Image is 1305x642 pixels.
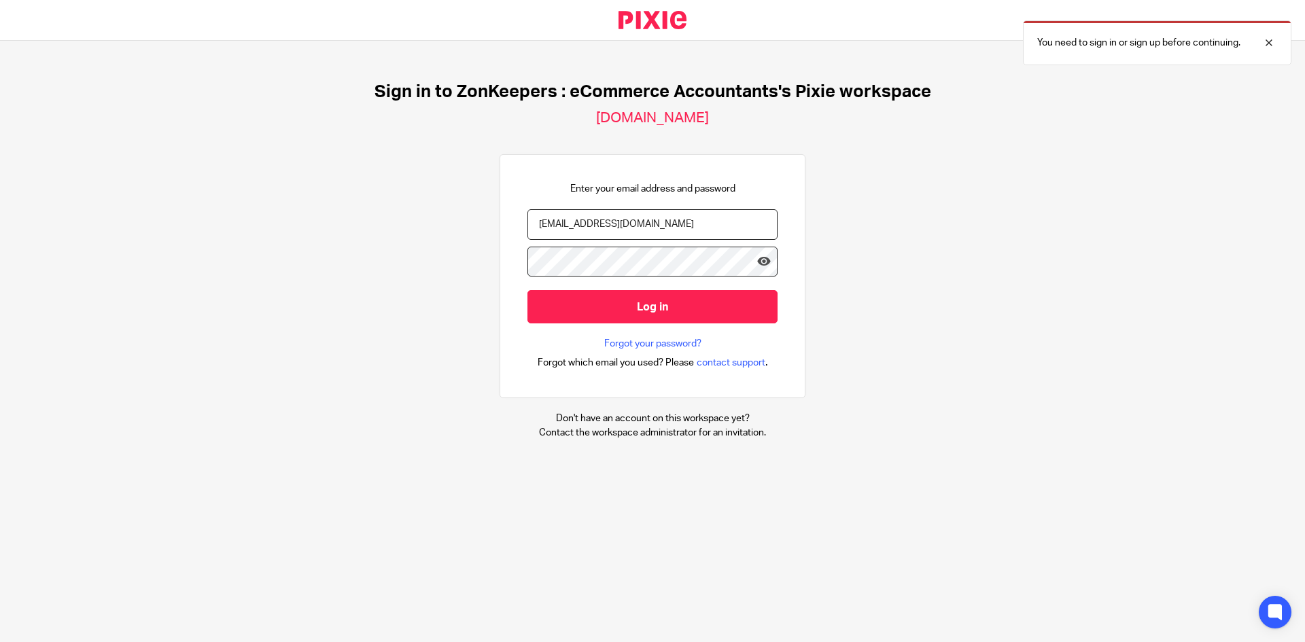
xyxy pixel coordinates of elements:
input: Log in [527,290,778,323]
p: Contact the workspace administrator for an invitation. [539,426,766,440]
p: You need to sign in or sign up before continuing. [1037,36,1240,50]
a: Forgot your password? [604,337,701,351]
h2: [DOMAIN_NAME] [596,109,709,127]
h1: Sign in to ZonKeepers : eCommerce Accountants's Pixie workspace [375,82,931,103]
div: . [538,355,768,370]
p: Enter your email address and password [570,182,735,196]
span: Forgot which email you used? Please [538,356,694,370]
span: contact support [697,356,765,370]
input: name@example.com [527,209,778,240]
p: Don't have an account on this workspace yet? [539,412,766,425]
